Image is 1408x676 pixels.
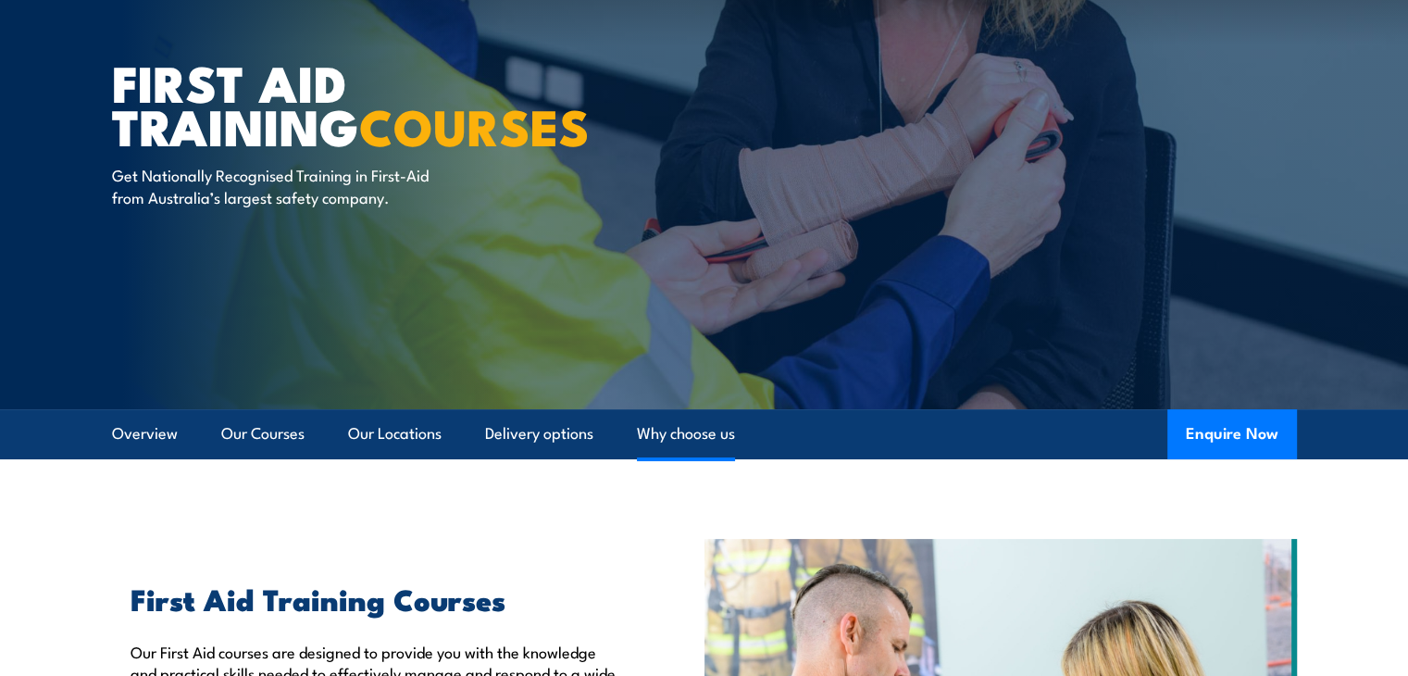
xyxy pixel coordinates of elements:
[221,409,305,458] a: Our Courses
[112,164,450,207] p: Get Nationally Recognised Training in First-Aid from Australia’s largest safety company.
[112,409,178,458] a: Overview
[359,86,590,163] strong: COURSES
[112,60,569,146] h1: First Aid Training
[637,409,735,458] a: Why choose us
[131,585,619,611] h2: First Aid Training Courses
[1167,409,1297,459] button: Enquire Now
[348,409,442,458] a: Our Locations
[485,409,593,458] a: Delivery options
